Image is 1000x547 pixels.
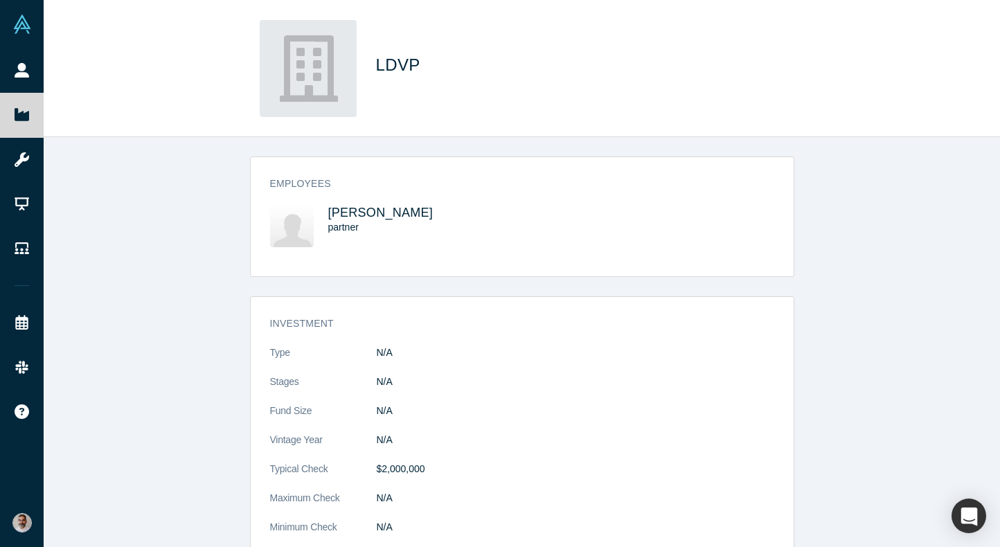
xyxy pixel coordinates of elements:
dd: N/A [377,520,774,535]
dd: N/A [377,346,774,360]
img: Alchemist Vault Logo [12,15,32,34]
dt: Fund Size [270,404,377,433]
dd: N/A [377,404,774,418]
span: LDVP [376,55,425,74]
a: [PERSON_NAME] [328,206,434,219]
dd: N/A [377,491,774,505]
img: Gotam Bhardwaj's Account [12,513,32,532]
span: partner [328,222,359,233]
dd: $2,000,000 [377,462,774,476]
img: Li Lin's Profile Image [270,206,314,247]
img: LDVP's Logo [260,20,357,117]
h3: Employees [270,177,755,191]
dt: Stages [270,375,377,404]
dt: Typical Check [270,462,377,491]
dt: Maximum Check [270,491,377,520]
h3: Investment [270,316,755,331]
dt: Type [270,346,377,375]
dd: N/A [377,433,774,447]
dd: N/A [377,375,774,389]
dt: Vintage Year [270,433,377,462]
